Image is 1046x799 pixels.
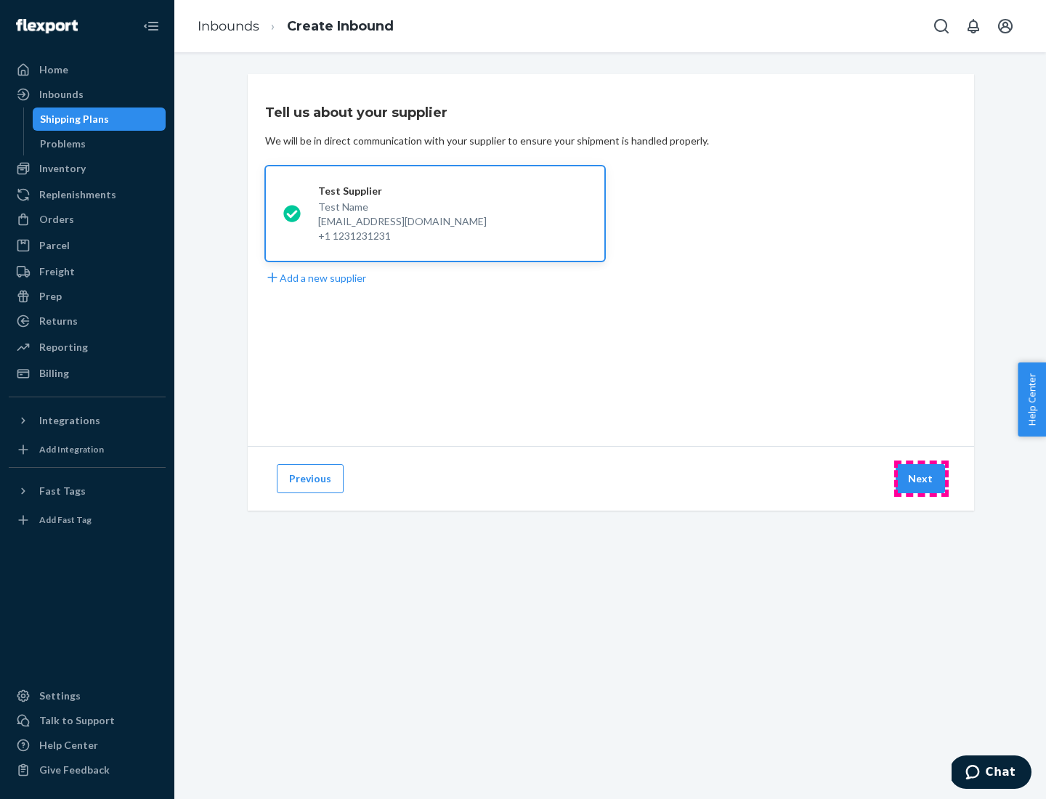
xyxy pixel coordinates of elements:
[9,183,166,206] a: Replenishments
[9,362,166,385] a: Billing
[9,234,166,257] a: Parcel
[33,132,166,155] a: Problems
[9,508,166,532] a: Add Fast Tag
[198,18,259,34] a: Inbounds
[39,62,68,77] div: Home
[39,264,75,279] div: Freight
[9,734,166,757] a: Help Center
[39,689,81,703] div: Settings
[39,738,98,753] div: Help Center
[959,12,988,41] button: Open notifications
[33,108,166,131] a: Shipping Plans
[39,87,84,102] div: Inbounds
[927,12,956,41] button: Open Search Box
[137,12,166,41] button: Close Navigation
[39,763,110,777] div: Give Feedback
[9,336,166,359] a: Reporting
[9,260,166,283] a: Freight
[1018,362,1046,437] button: Help Center
[39,366,69,381] div: Billing
[265,103,447,122] h3: Tell us about your supplier
[9,479,166,503] button: Fast Tags
[40,137,86,151] div: Problems
[265,134,709,148] div: We will be in direct communication with your supplier to ensure your shipment is handled properly.
[186,5,405,48] ol: breadcrumbs
[9,758,166,782] button: Give Feedback
[265,270,366,285] button: Add a new supplier
[39,238,70,253] div: Parcel
[39,413,100,428] div: Integrations
[9,83,166,106] a: Inbounds
[39,212,74,227] div: Orders
[952,755,1031,792] iframe: Opens a widget where you can chat to one of our agents
[287,18,394,34] a: Create Inbound
[991,12,1020,41] button: Open account menu
[9,709,166,732] button: Talk to Support
[16,19,78,33] img: Flexport logo
[39,187,116,202] div: Replenishments
[9,208,166,231] a: Orders
[9,309,166,333] a: Returns
[39,314,78,328] div: Returns
[9,409,166,432] button: Integrations
[896,464,945,493] button: Next
[9,58,166,81] a: Home
[39,289,62,304] div: Prep
[39,514,92,526] div: Add Fast Tag
[39,443,104,455] div: Add Integration
[39,161,86,176] div: Inventory
[9,157,166,180] a: Inventory
[39,713,115,728] div: Talk to Support
[40,112,109,126] div: Shipping Plans
[9,438,166,461] a: Add Integration
[39,484,86,498] div: Fast Tags
[9,285,166,308] a: Prep
[9,684,166,707] a: Settings
[39,340,88,354] div: Reporting
[277,464,344,493] button: Previous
